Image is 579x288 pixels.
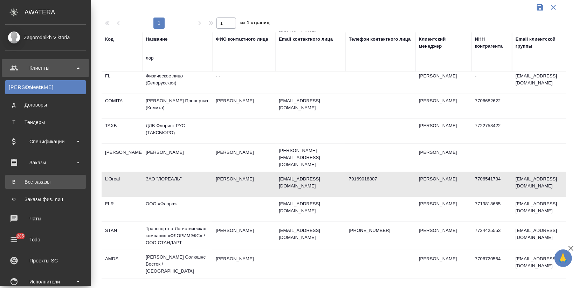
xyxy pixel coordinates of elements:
button: Сбросить фильтры [547,1,560,14]
p: [PHONE_NUMBER] [349,227,412,234]
td: [PERSON_NAME] Пропертиз (Комита) [142,94,212,118]
a: ДДоговоры [5,98,86,112]
div: Email контактного лица [279,36,333,43]
td: [PERSON_NAME] [415,252,471,276]
td: [EMAIL_ADDRESS][DOMAIN_NAME] [512,197,575,221]
td: [PERSON_NAME] [415,94,471,118]
p: [EMAIL_ADDRESS][DOMAIN_NAME] [279,227,342,241]
div: Спецификации [5,136,86,147]
td: 7719818655 [471,197,512,221]
td: 7734425553 [471,224,512,248]
td: [EMAIL_ADDRESS][DOMAIN_NAME] [512,252,575,276]
td: [PERSON_NAME] [415,172,471,197]
span: из 1 страниц [240,19,270,29]
td: [PERSON_NAME] [212,145,275,170]
a: 285Todo [2,231,89,248]
td: [EMAIL_ADDRESS][DOMAIN_NAME] [512,224,575,248]
td: 7722753422 [471,119,512,143]
td: [PERSON_NAME] [212,172,275,197]
div: Заказы физ. лиц [9,196,82,203]
td: - - [212,69,275,94]
td: [PERSON_NAME] [415,197,471,221]
button: Сохранить фильтры [533,1,547,14]
td: AMDS [102,252,142,276]
td: [PERSON_NAME] [212,94,275,118]
td: FL [102,69,142,94]
span: 🙏 [557,251,569,266]
td: Физическое лицо (Белорусская) [142,69,212,94]
td: [PERSON_NAME] [142,145,212,170]
div: Исполнители [5,276,86,287]
div: Заказы [5,157,86,168]
td: STAN [102,224,142,248]
td: [PERSON_NAME] [102,145,142,170]
td: 7706720564 [471,252,512,276]
p: [EMAIL_ADDRESS][DOMAIN_NAME] [279,176,342,190]
button: 🙏 [554,249,572,267]
div: ФИО контактного лица [216,36,268,43]
div: Код [105,36,113,43]
div: ИНН контрагента [475,36,509,50]
td: L’Oreal [102,172,142,197]
td: 7706541734 [471,172,512,197]
a: ТТендеры [5,115,86,129]
td: [PERSON_NAME] [415,145,471,170]
td: COMITA [102,94,142,118]
p: [EMAIL_ADDRESS][DOMAIN_NAME] [279,200,342,214]
a: [PERSON_NAME]Клиенты [5,80,86,94]
span: 285 [13,233,28,240]
div: Клиентский менеджер [419,36,468,50]
td: [PERSON_NAME] [415,69,471,94]
td: 7706682622 [471,94,512,118]
td: [PERSON_NAME] [415,119,471,143]
div: Договоры [9,101,82,108]
div: Все заказы [9,178,82,185]
div: Тендеры [9,119,82,126]
a: Чаты [2,210,89,227]
div: Чаты [5,213,86,224]
div: Телефон контактного лица [349,36,411,43]
div: Клиенты [5,63,86,73]
td: ООО «Флора» [142,197,212,221]
td: ЗАО "ЛОРЕАЛЬ" [142,172,212,197]
div: Проекты SC [5,255,86,266]
td: [PERSON_NAME] Солюшнс Восток / [GEOGRAPHIC_DATA] [142,250,212,278]
td: [EMAIL_ADDRESS][DOMAIN_NAME] [512,172,575,197]
a: ФЗаказы физ. лиц [5,192,86,206]
td: [PERSON_NAME] [415,224,471,248]
a: ВВсе заказы [5,175,86,189]
div: Клиенты [9,84,82,91]
div: Название [146,36,167,43]
td: ДЛВ Флоринг РУС (ТАКСБЮРО) [142,119,212,143]
p: [PERSON_NAME][EMAIL_ADDRESS][DOMAIN_NAME] [279,147,342,168]
td: Транспортно-Логистическая компания «ФЛОРИМЭКС» / ООО СТАНДАРТ [142,222,212,250]
div: Todo [5,234,86,245]
td: FLR [102,197,142,221]
div: Zagorodnikh Viktoria [5,34,86,41]
td: [EMAIL_ADDRESS][DOMAIN_NAME] [512,69,575,94]
td: TAXB [102,119,142,143]
a: Проекты SC [2,252,89,269]
td: [PERSON_NAME] [212,252,275,276]
div: AWATERA [25,5,91,19]
td: - [471,69,512,94]
div: Email клиентской группы [516,36,572,50]
td: [PERSON_NAME] [212,224,275,248]
p: [EMAIL_ADDRESS][DOMAIN_NAME] [279,97,342,111]
p: 79169018807 [349,176,412,183]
